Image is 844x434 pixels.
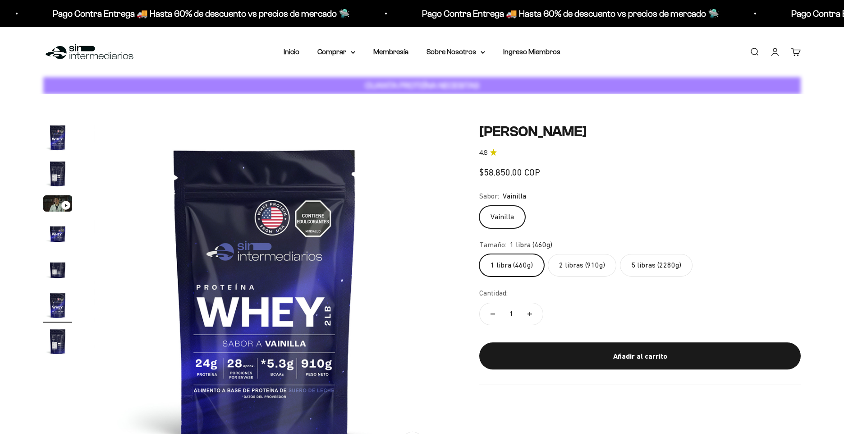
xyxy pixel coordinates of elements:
h1: [PERSON_NAME] [479,123,801,140]
button: Añadir al carrito [479,342,801,369]
a: Membresía [373,48,408,55]
strong: CUANTA PROTEÍNA NECESITAS [365,81,479,90]
img: Proteína Whey - Vainilla [43,255,72,284]
a: Ingreso Miembros [503,48,560,55]
button: Ir al artículo 7 [43,327,72,359]
sale-price: $58.850,00 COP [479,165,540,180]
button: Ir al artículo 6 [43,291,72,323]
a: Inicio [284,48,299,55]
button: Ir al artículo 1 [43,123,72,155]
legend: Sabor: [479,190,499,202]
button: Ir al artículo 4 [43,219,72,250]
summary: Sobre Nosotros [427,46,485,58]
p: Pago Contra Entrega 🚚 Hasta 60% de descuento vs precios de mercado 🛸 [422,6,719,21]
img: Proteína Whey - Vainilla [43,327,72,356]
p: Pago Contra Entrega 🚚 Hasta 60% de descuento vs precios de mercado 🛸 [53,6,350,21]
summary: Comprar [317,46,355,58]
button: Ir al artículo 5 [43,255,72,286]
button: Ir al artículo 2 [43,159,72,191]
div: Añadir al carrito [497,351,783,362]
button: Reducir cantidad [480,303,506,325]
legend: Tamaño: [479,239,506,251]
span: 1 libra (460g) [510,239,552,251]
button: Ir al artículo 3 [43,195,72,214]
a: 4.84.8 de 5.0 estrellas [479,148,801,158]
button: Aumentar cantidad [517,303,543,325]
label: Cantidad: [479,287,508,299]
img: Proteína Whey - Vainilla [43,123,72,152]
span: 4.8 [479,148,487,158]
img: Proteína Whey - Vainilla [43,219,72,248]
span: Vainilla [503,190,526,202]
img: Proteína Whey - Vainilla [43,291,72,320]
img: Proteína Whey - Vainilla [43,159,72,188]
